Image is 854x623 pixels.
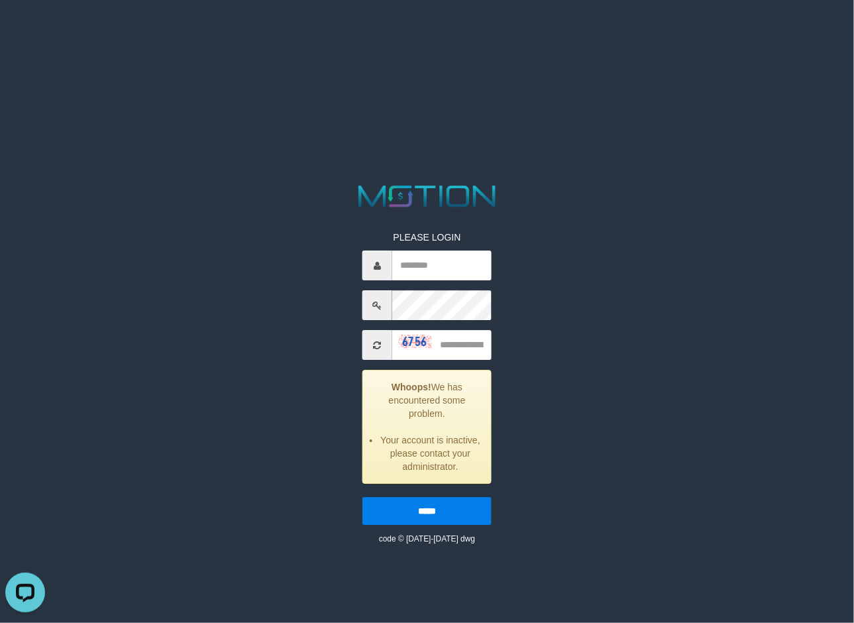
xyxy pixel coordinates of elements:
img: captcha [399,335,432,348]
li: Your account is inactive, please contact your administrator. [380,434,481,474]
img: MOTION_logo.png [352,182,502,211]
div: We has encountered some problem. [362,370,492,484]
strong: Whoops! [392,382,431,393]
small: code © [DATE]-[DATE] dwg [379,535,475,544]
button: Open LiveChat chat widget [5,5,45,45]
p: PLEASE LOGIN [362,231,492,245]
